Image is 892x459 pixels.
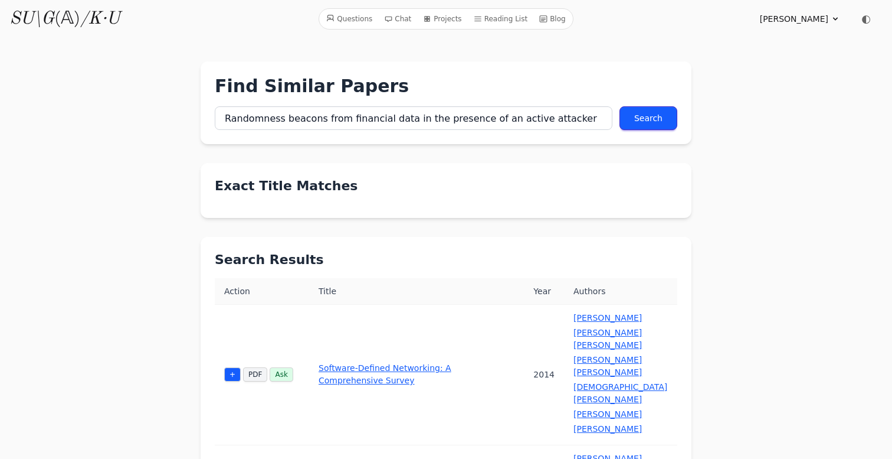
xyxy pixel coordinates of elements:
[270,367,293,382] a: Ask
[80,10,120,28] i: /K·U
[215,76,677,97] h1: Find Similar Papers
[224,367,241,382] a: +
[215,251,677,268] h2: Search Results
[573,408,668,421] a: [PERSON_NAME]
[215,278,309,305] th: Action
[573,423,668,435] a: [PERSON_NAME]
[760,13,840,25] summary: [PERSON_NAME]
[573,381,668,406] a: [DEMOGRAPHIC_DATA][PERSON_NAME]
[573,312,668,324] a: [PERSON_NAME]
[322,11,377,27] a: Questions
[573,327,668,351] a: [PERSON_NAME] [PERSON_NAME]
[564,278,677,305] th: Authors
[469,11,533,27] a: Reading List
[215,106,612,130] input: Enter paper title...
[760,13,828,25] span: [PERSON_NAME]
[243,367,267,382] a: PDF
[309,278,524,305] th: Title
[854,7,878,31] button: ◐
[573,354,668,379] a: [PERSON_NAME] [PERSON_NAME]
[9,10,54,28] i: SU\G
[379,11,416,27] a: Chat
[319,363,451,385] a: Software-Defined Networking: A Comprehensive Survey
[215,177,677,194] h2: Exact Title Matches
[534,11,570,27] a: Blog
[861,14,871,24] span: ◐
[524,278,564,305] th: Year
[524,304,564,445] td: 2014
[619,106,677,130] button: Search
[418,11,466,27] a: Projects
[9,8,120,30] a: SU\G(𝔸)/K·U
